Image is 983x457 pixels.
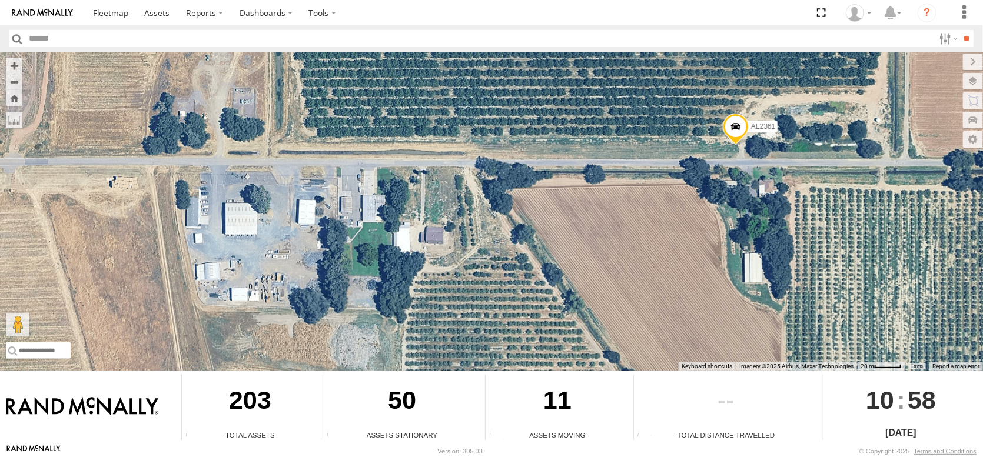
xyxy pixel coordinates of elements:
div: [DATE] [823,426,979,440]
div: Total number of assets current stationary. [323,431,341,440]
label: Search Filter Options [935,30,960,47]
a: Report a map error [932,363,979,369]
div: : [823,375,979,425]
i: ? [918,4,936,22]
div: Total Distance Travelled [634,430,819,440]
img: Rand McNally [6,397,158,417]
div: Assets Stationary [323,430,481,440]
div: Version: 305.03 [438,448,483,455]
a: Terms and Conditions [914,448,977,455]
div: Total distance travelled by all assets within specified date range and applied filters [634,431,652,440]
a: Visit our Website [6,445,61,457]
div: Dennis Braga [842,4,876,22]
div: Total number of assets current in transit. [486,431,503,440]
button: Zoom in [6,58,22,74]
img: rand-logo.svg [12,9,73,17]
div: 50 [323,375,481,430]
span: Imagery ©2025 Airbus, Maxar Technologies [739,363,854,369]
span: AL2361 [751,122,775,131]
a: Terms [911,363,924,368]
label: Measure [6,112,22,128]
div: 11 [486,375,629,430]
button: Drag Pegman onto the map to open Street View [6,313,29,336]
span: 58 [908,375,936,425]
button: Map Scale: 20 m per 43 pixels [857,362,905,371]
div: 203 [182,375,318,430]
span: 20 m [861,363,874,369]
label: Map Settings [963,131,983,148]
button: Zoom out [6,74,22,90]
div: Total Assets [182,430,318,440]
button: Keyboard shortcuts [682,362,732,371]
span: 10 [866,375,894,425]
button: Zoom Home [6,90,22,106]
div: Total number of Enabled Assets [182,431,200,440]
div: Assets Moving [486,430,629,440]
div: © Copyright 2025 - [859,448,977,455]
